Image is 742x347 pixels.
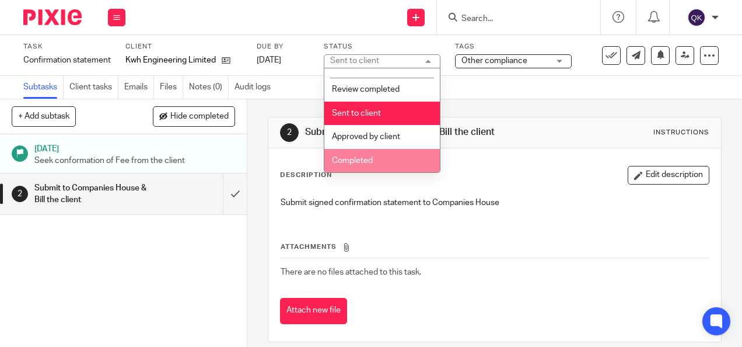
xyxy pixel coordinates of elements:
input: Search [460,14,565,25]
label: Due by [257,42,309,51]
div: 2 [280,123,299,142]
p: Kwh Engineering Limited [125,54,216,66]
label: Status [324,42,440,51]
a: Audit logs [235,76,276,99]
button: Attach new file [280,298,347,324]
div: Sent to client [330,57,379,65]
span: Other compliance [461,57,527,65]
span: Sent to client [332,109,381,117]
label: Tags [455,42,572,51]
label: Client [125,42,242,51]
a: Subtasks [23,76,64,99]
p: Description [280,171,332,180]
button: + Add subtask [12,106,76,126]
p: Seek conformation of Fee from the client [34,155,235,166]
h1: Submit to Companies House & Bill the client [34,179,152,209]
a: Client tasks [69,76,118,99]
button: Edit description [628,166,709,185]
span: [DATE] [257,56,281,64]
a: Emails [124,76,154,99]
span: There are no files attached to this task. [281,268,421,276]
a: Files [160,76,183,99]
img: svg%3E [687,8,706,27]
a: Notes (0) [189,76,229,99]
div: Confirmation statement [23,54,111,66]
span: Approved by client [332,133,400,141]
img: Pixie [23,9,82,25]
div: 2 [12,186,28,202]
span: Attachments [281,244,337,250]
div: Instructions [653,128,709,137]
h1: [DATE] [34,140,235,155]
span: Completed [332,157,373,165]
span: Review completed [332,85,400,93]
span: To be reviewed [332,62,386,70]
button: Hide completed [153,106,235,126]
span: Hide completed [170,112,229,122]
p: Submit signed confirmation statement to Companies House [281,197,708,209]
h1: Submit to Companies House & Bill the client [305,126,520,138]
label: Task [23,42,111,51]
